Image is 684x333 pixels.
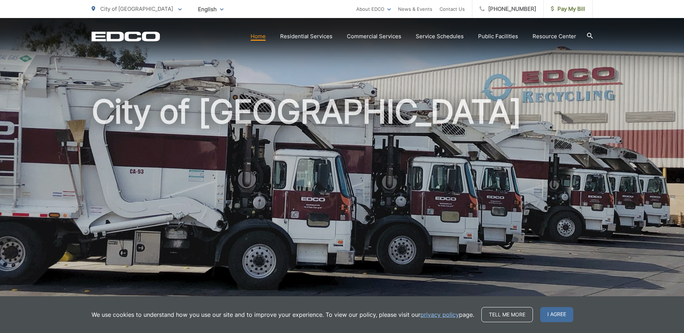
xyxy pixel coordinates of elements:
[356,5,391,13] a: About EDCO
[398,5,432,13] a: News & Events
[193,3,229,15] span: English
[440,5,465,13] a: Contact Us
[92,310,474,319] p: We use cookies to understand how you use our site and to improve your experience. To view our pol...
[100,5,173,12] span: City of [GEOGRAPHIC_DATA]
[92,94,593,322] h1: City of [GEOGRAPHIC_DATA]
[92,31,160,41] a: EDCD logo. Return to the homepage.
[481,307,533,322] a: Tell me more
[478,32,518,41] a: Public Facilities
[420,310,459,319] a: privacy policy
[416,32,464,41] a: Service Schedules
[347,32,401,41] a: Commercial Services
[533,32,576,41] a: Resource Center
[280,32,332,41] a: Residential Services
[540,307,573,322] span: I agree
[551,5,585,13] span: Pay My Bill
[251,32,266,41] a: Home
